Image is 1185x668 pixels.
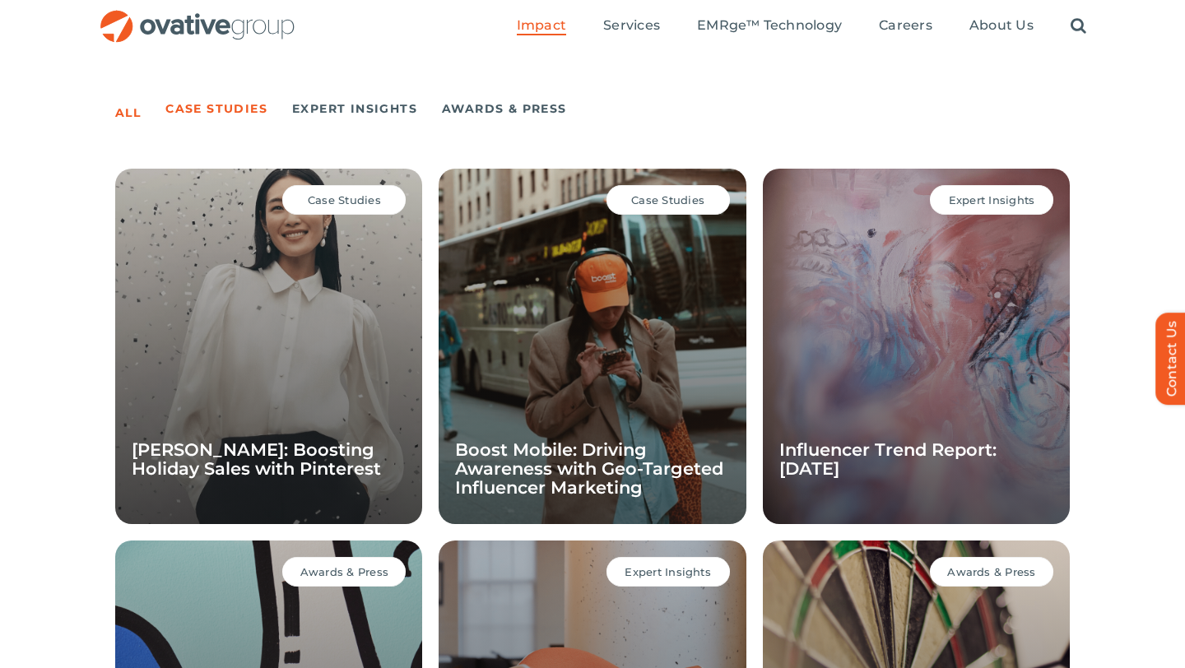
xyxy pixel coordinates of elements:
span: Services [603,17,660,34]
a: About Us [969,17,1034,35]
ul: Post Filters [115,94,1070,123]
a: All [115,101,141,124]
a: Impact [517,17,566,35]
a: Search [1071,17,1086,35]
a: Influencer Trend Report: [DATE] [779,439,997,479]
span: Careers [879,17,932,34]
a: Expert Insights [292,97,417,120]
a: Case Studies [165,97,267,120]
a: Services [603,17,660,35]
a: Boost Mobile: Driving Awareness with Geo-Targeted Influencer Marketing [455,439,723,498]
a: Careers [879,17,932,35]
a: Awards & Press [442,97,567,120]
a: OG_Full_horizontal_RGB [99,8,296,24]
a: [PERSON_NAME]: Boosting Holiday Sales with Pinterest [132,439,381,479]
span: About Us [969,17,1034,34]
span: EMRge™ Technology [697,17,842,34]
a: EMRge™ Technology [697,17,842,35]
span: Impact [517,17,566,34]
